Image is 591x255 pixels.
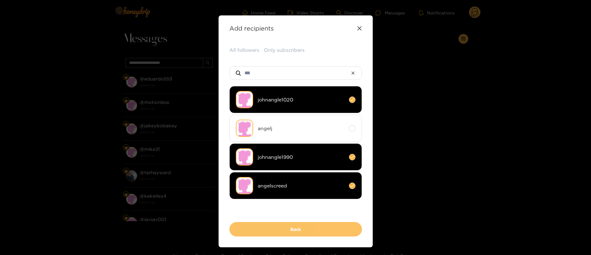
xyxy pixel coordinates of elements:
img: no-avatar.png [236,91,253,108]
img: no-avatar.png [236,148,253,166]
span: angelscreed [258,182,344,189]
span: angelj [258,125,344,132]
button: Back [229,222,362,236]
strong: Add recipients [229,25,274,32]
img: no-avatar.png [236,177,253,194]
button: All followers [229,47,259,54]
span: johnangle1990 [258,154,344,161]
button: Only subscribers [264,47,305,54]
span: johnangle1020 [258,96,344,103]
img: no-avatar.png [236,120,253,137]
